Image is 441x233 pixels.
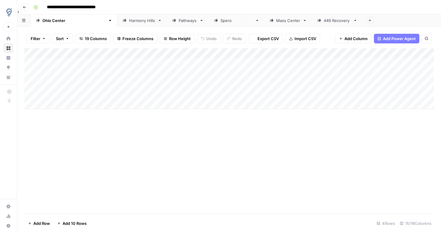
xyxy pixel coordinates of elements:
[197,34,220,43] button: Undo
[76,34,111,43] button: 19 Columns
[248,34,283,43] button: Export CSV
[374,219,397,228] div: 4 Rows
[129,17,155,24] div: Harmony Hills
[31,36,40,42] span: Filter
[383,36,416,42] span: Add Power Agent
[206,36,217,42] span: Undo
[56,36,64,42] span: Sort
[33,220,50,226] span: Add Row
[4,202,13,211] a: Settings
[4,5,13,20] button: Workspace: TDI Content Team
[117,14,167,27] a: Harmony Hills
[397,219,434,228] div: 15/19 Columns
[122,36,153,42] span: Freeze Columns
[4,53,13,63] a: Insights
[42,17,106,24] div: [US_STATE][GEOGRAPHIC_DATA]
[258,36,279,42] span: Export CSV
[179,17,197,24] div: Pathways
[113,34,157,43] button: Freeze Columns
[344,36,368,42] span: Add Column
[4,72,13,82] a: Your Data
[295,36,316,42] span: Import CSV
[324,17,351,24] div: 449 Recovery
[31,14,117,27] a: [US_STATE][GEOGRAPHIC_DATA]
[4,7,14,18] img: TDI Content Team Logo
[4,63,13,72] a: Opportunities
[52,34,73,43] button: Sort
[54,219,90,228] button: Add 10 Rows
[220,17,253,24] div: [PERSON_NAME]
[285,34,320,43] button: Import CSV
[264,14,312,27] a: Mass Center
[4,43,13,53] a: Browse
[209,14,264,27] a: [PERSON_NAME]
[167,14,209,27] a: Pathways
[374,34,419,43] button: Add Power Agent
[169,36,191,42] span: Row Height
[4,211,13,221] a: Usage
[232,36,242,42] span: Redo
[335,34,372,43] button: Add Column
[63,220,87,226] span: Add 10 Rows
[24,219,54,228] button: Add Row
[276,17,300,24] div: Mass Center
[4,221,13,231] button: Help + Support
[85,36,107,42] span: 19 Columns
[4,34,13,43] a: Home
[312,14,362,27] a: 449 Recovery
[223,34,246,43] button: Redo
[160,34,195,43] button: Row Height
[27,34,50,43] button: Filter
